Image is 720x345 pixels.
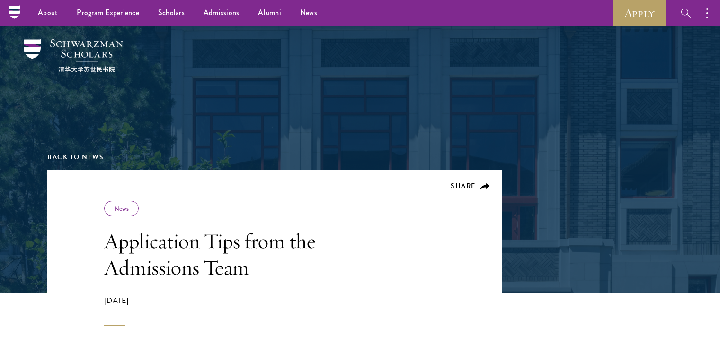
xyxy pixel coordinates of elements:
[114,204,129,213] a: News
[451,182,490,190] button: Share
[104,228,374,281] h1: Application Tips from the Admissions Team
[104,295,374,326] div: [DATE]
[24,39,123,72] img: Schwarzman Scholars
[47,152,104,162] a: Back to News
[451,181,476,191] span: Share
